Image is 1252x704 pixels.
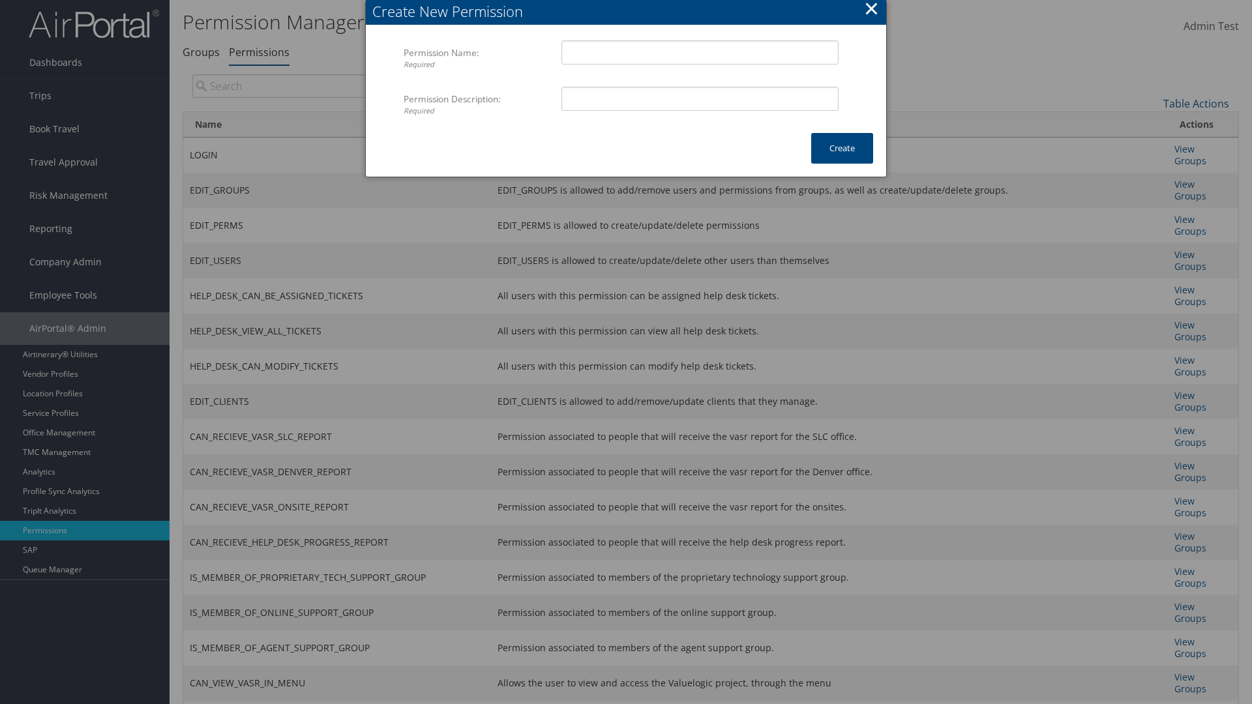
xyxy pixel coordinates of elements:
[404,87,552,123] label: Permission Description:
[372,1,886,22] div: Create New Permission
[404,59,552,70] div: Required
[404,106,552,117] div: Required
[404,40,552,76] label: Permission Name:
[811,133,873,164] button: Create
